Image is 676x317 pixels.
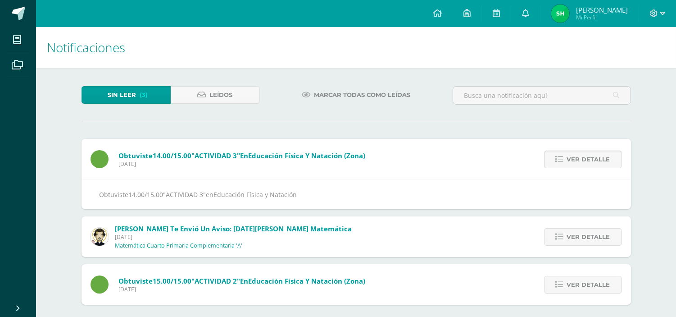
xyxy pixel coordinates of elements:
span: [PERSON_NAME] [576,5,628,14]
input: Busca una notificación aquí [453,87,631,104]
span: Leídos [210,87,233,103]
span: 14.00/15.00 [153,151,192,160]
span: 14.00/15.00 [129,190,163,199]
span: Educación Física y Natación (Zona) [249,276,366,285]
span: Ver detalle [567,276,610,293]
span: [DATE] [115,233,352,241]
span: [PERSON_NAME] te envió un aviso: [DATE][PERSON_NAME] Matemática [115,224,352,233]
span: "ACTIVIDAD 3" [192,151,240,160]
span: Notificaciones [47,39,125,56]
span: Ver detalle [567,151,610,168]
span: Ver detalle [567,229,610,245]
a: Sin leer(3) [82,86,171,104]
a: Leídos [171,86,260,104]
span: Obtuviste en [119,151,366,160]
a: Marcar todas como leídas [290,86,422,104]
img: fc4339666baa0cca7e3fa14130174606.png [551,5,569,23]
span: "ACTIVIDAD 2" [192,276,240,285]
div: Obtuviste en [100,189,613,200]
span: [DATE] [119,160,366,168]
span: [DATE] [119,285,366,293]
span: Mi Perfil [576,14,628,21]
span: (3) [140,87,148,103]
span: Obtuviste en [119,276,366,285]
span: Sin leer [108,87,136,103]
p: Matemática Cuarto Primaria Complementaria 'A' [115,242,243,249]
span: 15.00/15.00 [153,276,192,285]
span: Educación Física y Natación (Zona) [249,151,366,160]
span: Marcar todas como leídas [314,87,410,103]
span: Educación Física y Natación [214,190,297,199]
img: 4bd1cb2f26ef773666a99eb75019340a.png [91,228,109,246]
span: "ACTIVIDAD 3" [163,190,206,199]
